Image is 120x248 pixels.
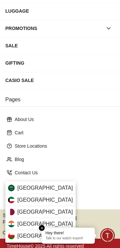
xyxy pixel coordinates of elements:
img: Oman [8,233,15,239]
em: Close tooltip [39,225,45,231]
img: India [8,221,15,227]
span: [GEOGRAPHIC_DATA] [17,232,73,240]
img: Qatar [8,209,15,215]
img: Saudi Arabia [8,185,15,191]
div: Hey there! [46,230,91,236]
div: Chat Widget [100,228,115,243]
span: [GEOGRAPHIC_DATA] [17,208,73,216]
span: [GEOGRAPHIC_DATA] [17,196,73,204]
span: [GEOGRAPHIC_DATA] [17,220,73,228]
img: Kuwait [8,197,15,203]
p: Talk to our watch expert! [46,236,91,241]
span: [GEOGRAPHIC_DATA] [17,184,73,192]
